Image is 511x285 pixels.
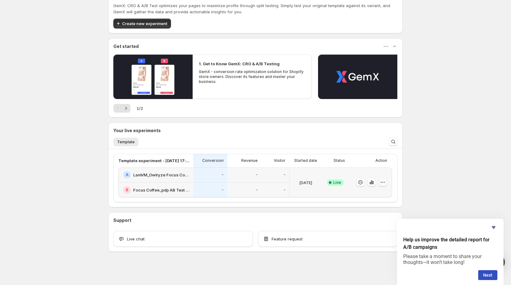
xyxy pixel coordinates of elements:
h3: Your live experiments [113,127,161,134]
h2: A [126,172,129,177]
p: - [256,172,258,177]
h2: LamVM_Owlryze Focus Coffee_pdp Ver3 [133,172,190,178]
h2: Help us improve the detailed report for A/B campaigns [403,236,497,251]
button: Search and filter results [389,137,398,146]
p: GemX - conversion rate optimization solution for Shopify store owners. Discover its features and ... [199,69,305,84]
p: Template experiment - [DATE] 17:44:12 [118,158,190,164]
p: Revenue [241,158,258,163]
h2: Focus Coffee_pdp AB Test Purple Theme [133,187,190,193]
span: Live chat [127,236,145,242]
p: - [222,172,224,177]
button: Hide survey [490,224,497,231]
p: - [222,188,224,192]
p: - [284,188,286,192]
span: 1 / 2 [137,105,143,111]
button: Play video [318,54,397,99]
span: Live [333,180,341,185]
p: [DATE] [299,179,312,186]
h2: B [126,188,128,192]
span: Feature request [272,236,303,242]
p: - [256,188,258,192]
p: Visitor [274,158,286,163]
p: Conversion [202,158,224,163]
h3: Get started [113,43,139,50]
button: Next [122,104,130,113]
span: Create new experiment [122,20,167,27]
p: Action [375,158,387,163]
p: Status [334,158,345,163]
button: Create new experiment [113,19,171,28]
h3: Support [113,217,131,223]
div: Help us improve the detailed report for A/B campaigns [403,224,497,280]
span: Template [117,140,135,145]
button: Next question [478,270,497,280]
h2: 1. Get to Know GemX: CRO & A/B Testing [199,61,280,67]
p: GemX: CRO & A/B Test optimizes your pages to maximize profits through split testing. Simply test ... [113,2,398,15]
button: Play video [113,54,193,99]
p: Please take a moment to share your thoughts—it won’t take long! [403,253,497,265]
nav: Pagination [113,104,130,113]
p: Started date [294,158,317,163]
p: - [284,172,286,177]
